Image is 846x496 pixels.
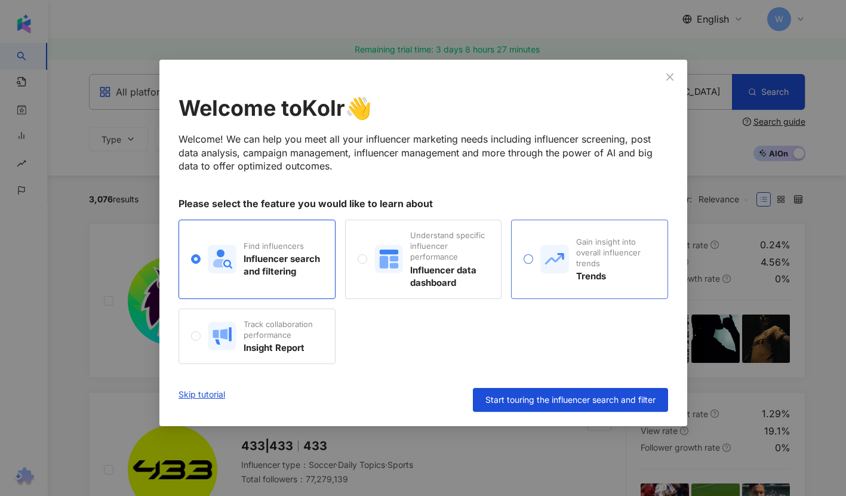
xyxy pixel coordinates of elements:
div: Find influencers [244,241,322,251]
div: Trends [576,270,655,282]
button: Start touring the influencer search and filter [473,388,668,412]
div: Track collaboration performance [244,319,322,340]
div: Influencer data dashboard [410,264,488,289]
span: close [665,72,675,82]
div: Please select the feature you would like to learn about [179,197,668,210]
div: Gain insight into overall influencer trends [576,236,655,269]
div: Insight Report [244,341,322,354]
div: Welcome to Kolr 👋 [179,93,668,123]
div: Understand specific influencer performance [410,230,488,263]
button: Close [658,65,682,89]
span: Start touring the influencer search and filter [485,395,656,405]
a: Skip tutorial [179,388,225,412]
div: Influencer search and filtering [244,252,322,278]
div: Welcome! We can help you meet all your influencer marketing needs including influencer screening,... [179,133,668,172]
